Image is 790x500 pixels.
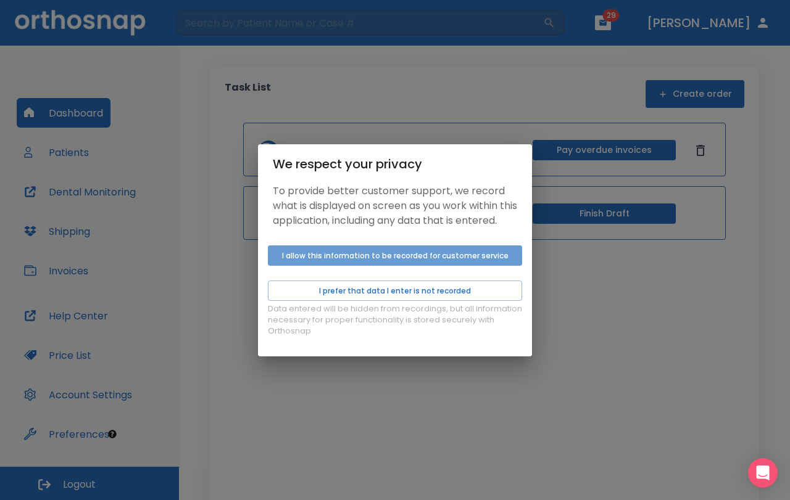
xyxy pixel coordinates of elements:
div: We respect your privacy [273,154,517,174]
button: I allow this information to be recorded for customer service [268,245,522,266]
p: To provide better customer support, we record what is displayed on screen as you work within this... [273,184,517,228]
div: Open Intercom Messenger [748,458,778,488]
p: Data entered will be hidden from recordings, but all information necessary for proper functionali... [268,303,522,337]
button: I prefer that data I enter is not recorded [268,281,522,301]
